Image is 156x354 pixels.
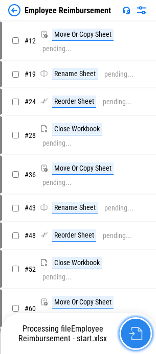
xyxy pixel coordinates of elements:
div: Close Workbook [52,123,102,135]
div: pending... [42,313,72,320]
span: # 52 [25,265,36,273]
div: Rename Sheet [52,68,98,80]
div: Reorder Sheet [52,229,96,242]
div: Reorder Sheet [52,96,96,108]
div: Move Or Copy Sheet [52,29,114,41]
span: Employee Reimbursement - start.xlsx [18,324,107,343]
div: Move Or Copy Sheet [52,296,114,309]
img: Support [122,6,130,14]
span: # 36 [25,171,36,179]
div: pending... [104,204,133,212]
div: pending... [42,179,72,186]
span: # 12 [25,37,36,45]
div: pending... [103,98,132,106]
div: Processing file [6,324,119,343]
div: pending... [103,232,132,240]
div: Move Or Copy Sheet [52,162,114,175]
img: Go to file [129,327,142,340]
span: # 43 [25,204,36,212]
div: pending... [42,139,72,147]
img: Settings menu [136,4,148,16]
img: Back [8,4,20,16]
span: # 24 [25,98,36,106]
div: pending... [42,45,72,53]
div: Close Workbook [52,257,102,269]
div: pending... [104,70,133,78]
div: Employee Reimbursement [25,6,111,15]
span: # 28 [25,131,36,139]
span: # 48 [25,231,36,240]
div: pending... [42,273,72,281]
span: # 60 [25,304,36,313]
div: Rename Sheet [52,202,98,214]
span: # 19 [25,70,36,78]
